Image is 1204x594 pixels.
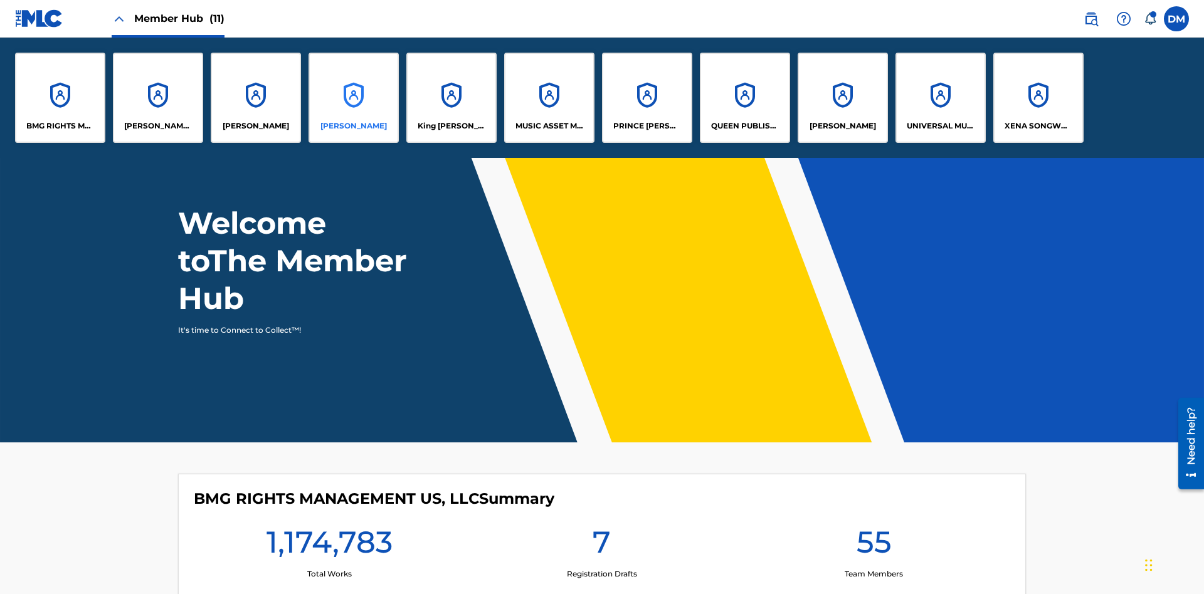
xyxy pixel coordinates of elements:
p: Total Works [307,568,352,580]
p: MUSIC ASSET MANAGEMENT (MAM) [515,120,584,132]
img: MLC Logo [15,9,63,28]
a: Accounts[PERSON_NAME] [798,53,888,143]
p: Registration Drafts [567,568,637,580]
div: Notifications [1144,13,1156,25]
a: AccountsPRINCE [PERSON_NAME] [602,53,692,143]
a: AccountsXENA SONGWRITER [993,53,1084,143]
img: help [1116,11,1131,26]
h1: 7 [593,523,611,568]
p: CLEO SONGWRITER [124,120,193,132]
p: PRINCE MCTESTERSON [613,120,682,132]
img: Close [112,11,127,26]
iframe: Resource Center [1169,393,1204,496]
div: Help [1111,6,1136,31]
p: XENA SONGWRITER [1005,120,1073,132]
img: search [1084,11,1099,26]
div: Drag [1145,546,1153,584]
a: AccountsUNIVERSAL MUSIC PUB GROUP [895,53,986,143]
h1: Welcome to The Member Hub [178,204,413,317]
span: (11) [209,13,224,24]
p: Team Members [845,568,903,580]
a: Accounts[PERSON_NAME] SONGWRITER [113,53,203,143]
a: Accounts[PERSON_NAME] [309,53,399,143]
p: It's time to Connect to Collect™! [178,325,396,336]
span: Member Hub [134,11,224,26]
h1: 55 [857,523,892,568]
a: AccountsMUSIC ASSET MANAGEMENT (MAM) [504,53,594,143]
div: User Menu [1164,6,1189,31]
a: AccountsKing [PERSON_NAME] [406,53,497,143]
a: AccountsBMG RIGHTS MANAGEMENT US, LLC [15,53,105,143]
a: Accounts[PERSON_NAME] [211,53,301,143]
p: ELVIS COSTELLO [223,120,289,132]
h1: 1,174,783 [267,523,393,568]
p: UNIVERSAL MUSIC PUB GROUP [907,120,975,132]
iframe: Chat Widget [1141,534,1204,594]
h4: BMG RIGHTS MANAGEMENT US, LLC [194,489,554,508]
a: Public Search [1079,6,1104,31]
a: AccountsQUEEN PUBLISHA [700,53,790,143]
p: RONALD MCTESTERSON [810,120,876,132]
p: QUEEN PUBLISHA [711,120,779,132]
p: BMG RIGHTS MANAGEMENT US, LLC [26,120,95,132]
p: EYAMA MCSINGER [320,120,387,132]
p: King McTesterson [418,120,486,132]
